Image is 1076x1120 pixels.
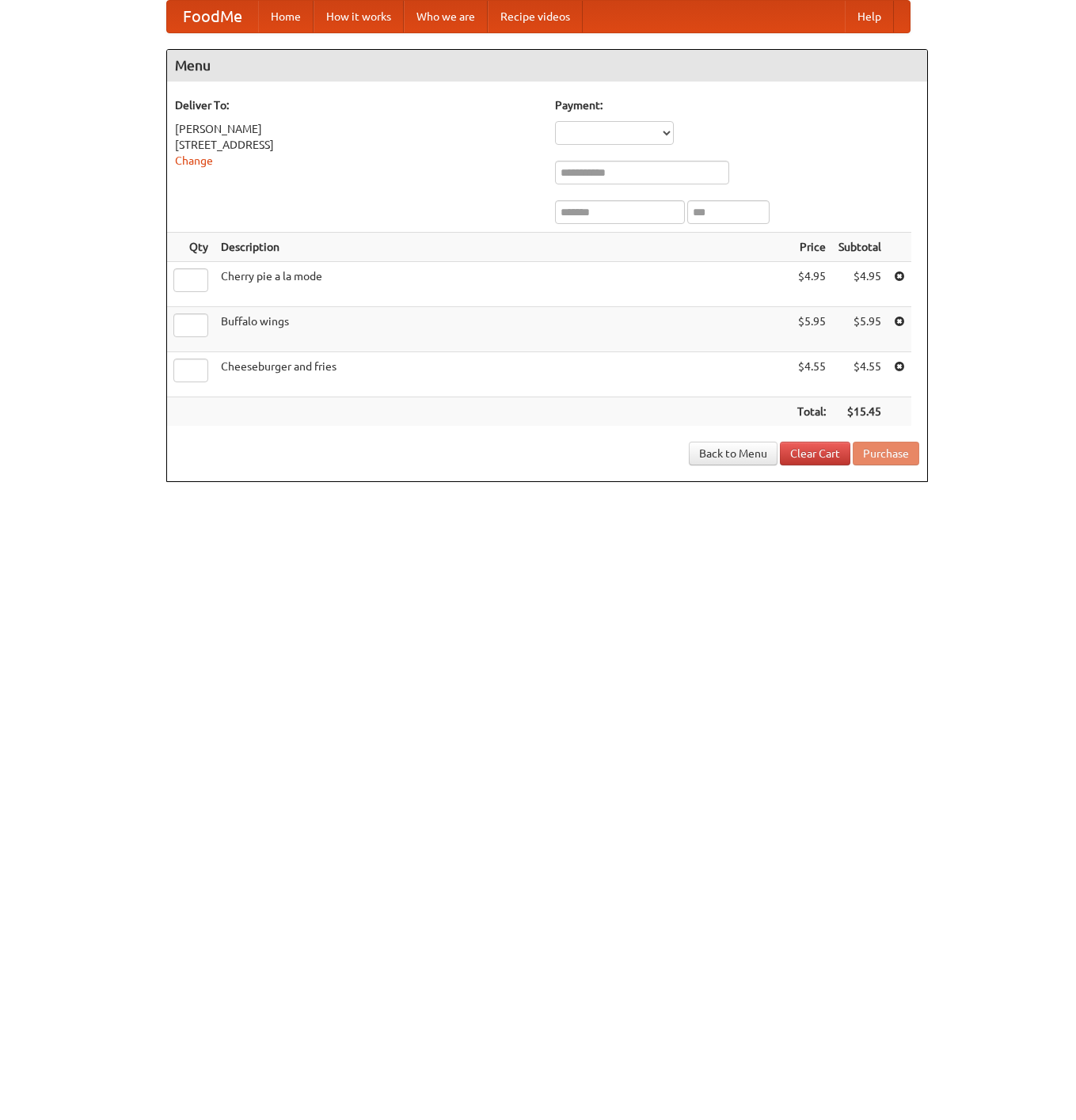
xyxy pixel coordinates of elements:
td: $4.95 [832,262,888,307]
th: $15.45 [832,397,888,427]
td: Buffalo wings [215,307,791,352]
th: Price [791,233,832,262]
button: Purchase [853,442,919,465]
a: Help [845,1,894,32]
td: $4.95 [791,262,832,307]
td: $4.55 [791,352,832,397]
div: [PERSON_NAME] [175,121,539,137]
td: Cheeseburger and fries [215,352,791,397]
th: Total: [791,397,832,427]
h5: Deliver To: [175,97,539,113]
a: How it works [314,1,404,32]
div: [STREET_ADDRESS] [175,137,539,153]
td: $4.55 [832,352,888,397]
a: Recipe videos [488,1,583,32]
th: Subtotal [832,233,888,262]
h5: Payment: [555,97,919,113]
a: Clear Cart [780,442,850,465]
a: Back to Menu [689,442,778,465]
h4: Menu [167,50,927,82]
th: Qty [167,233,215,262]
th: Description [215,233,791,262]
a: Who we are [404,1,488,32]
a: Change [175,154,213,167]
a: Home [258,1,314,32]
td: $5.95 [832,307,888,352]
td: Cherry pie a la mode [215,262,791,307]
a: FoodMe [167,1,258,32]
td: $5.95 [791,307,832,352]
